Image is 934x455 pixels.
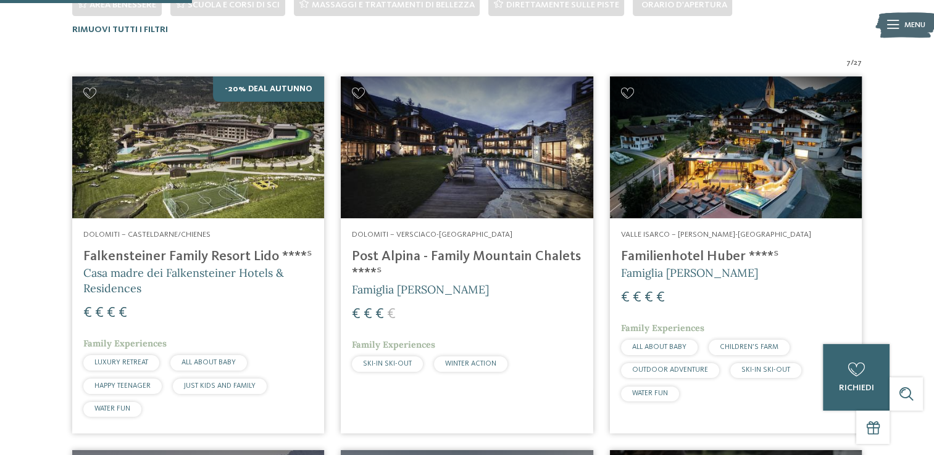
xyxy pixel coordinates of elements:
span: WINTER ACTION [445,360,496,367]
span: HAPPY TEENAGER [94,382,151,390]
h4: Falkensteiner Family Resort Lido ****ˢ [83,248,313,265]
span: Orario d'apertura [641,1,727,9]
span: SKI-IN SKI-OUT [363,360,412,367]
span: € [95,306,104,321]
span: € [633,290,641,305]
span: Direttamente sulle piste [506,1,619,9]
img: Cercate un hotel per famiglie? Qui troverete solo i migliori! [72,76,324,218]
span: OUTDOOR ADVENTURE [632,366,708,374]
span: Area benessere [90,1,156,9]
span: € [375,307,384,322]
span: € [352,307,361,322]
span: Family Experiences [621,322,704,334]
span: CHILDREN’S FARM [720,343,778,351]
img: Post Alpina - Family Mountain Chalets ****ˢ [341,76,593,218]
span: € [656,290,665,305]
span: richiedi [838,383,874,392]
span: 7 [846,57,851,68]
span: 27 [854,57,862,68]
span: € [387,307,396,322]
span: / [851,57,854,68]
h4: Post Alpina - Family Mountain Chalets ****ˢ [352,248,582,282]
span: Scuola e corsi di sci [188,1,280,9]
span: € [119,306,127,321]
img: Cercate un hotel per famiglie? Qui troverete solo i migliori! [610,76,862,218]
span: Rimuovi tutti i filtri [72,25,168,34]
span: Dolomiti – Casteldarne/Chienes [83,231,211,239]
span: € [364,307,372,322]
span: ALL ABOUT BABY [181,359,236,366]
span: WATER FUN [632,390,668,397]
span: € [621,290,630,305]
span: Famiglia [PERSON_NAME] [352,282,489,297]
span: Valle Isarco – [PERSON_NAME]-[GEOGRAPHIC_DATA] [621,231,811,239]
span: ALL ABOUT BABY [632,343,686,351]
span: € [107,306,115,321]
span: JUST KIDS AND FAMILY [184,382,256,390]
a: Cercate un hotel per famiglie? Qui troverete solo i migliori! Valle Isarco – [PERSON_NAME]-[GEOGR... [610,76,862,433]
span: WATER FUN [94,405,130,412]
span: Casa madre dei Falkensteiner Hotels & Residences [83,266,284,295]
h4: Familienhotel Huber ****ˢ [621,248,851,265]
span: Family Experiences [352,339,435,350]
a: richiedi [823,344,890,411]
span: Dolomiti – Versciaco-[GEOGRAPHIC_DATA] [352,231,512,239]
span: SKI-IN SKI-OUT [741,366,790,374]
span: Massaggi e trattamenti di bellezza [311,1,474,9]
span: LUXURY RETREAT [94,359,148,366]
a: Cercate un hotel per famiglie? Qui troverete solo i migliori! -20% Deal Autunno Dolomiti – Castel... [72,76,324,433]
span: € [644,290,653,305]
span: € [83,306,92,321]
span: Famiglia [PERSON_NAME] [621,266,758,280]
span: Family Experiences [83,338,167,349]
a: Cercate un hotel per famiglie? Qui troverete solo i migliori! Dolomiti – Versciaco-[GEOGRAPHIC_DA... [341,76,593,433]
